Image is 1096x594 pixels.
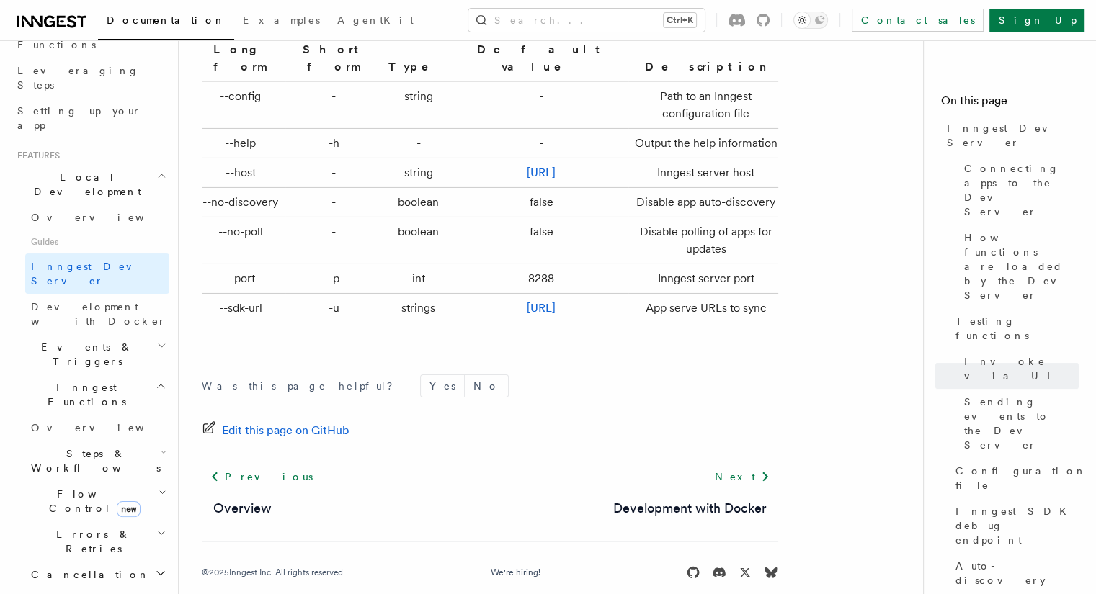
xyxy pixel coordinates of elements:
[455,264,628,293] td: 8288
[25,567,150,582] span: Cancellation
[12,150,60,161] span: Features
[958,225,1079,308] a: How functions are loaded by the Dev Server
[25,441,169,481] button: Steps & Workflows
[213,42,267,73] strong: Long form
[955,559,1079,588] span: Auto-discovery
[527,166,556,179] a: [URL]
[964,161,1079,219] span: Connecting apps to the Dev Server
[421,375,464,397] button: Yes
[628,81,778,128] td: Path to an Inngest configuration file
[12,380,156,409] span: Inngest Functions
[285,217,383,264] td: -
[25,230,169,253] span: Guides
[491,567,540,578] a: We're hiring!
[285,158,383,187] td: -
[329,4,422,39] a: AgentKit
[955,504,1079,547] span: Inngest SDK debug endpoint
[202,217,285,264] td: --no-poll
[202,293,285,323] td: --sdk-url
[285,187,383,217] td: -
[950,553,1079,593] a: Auto-discovery
[98,4,234,40] a: Documentation
[213,498,272,518] a: Overview
[383,128,455,158] td: -
[25,415,169,441] a: Overview
[12,334,169,374] button: Events & Triggers
[958,389,1079,458] a: Sending events to the Dev Server
[25,446,161,475] span: Steps & Workflows
[243,14,320,26] span: Examples
[202,158,285,187] td: --host
[964,230,1079,302] span: How functions are loaded by the Dev Server
[17,65,139,91] span: Leveraging Steps
[955,314,1079,343] span: Testing functions
[202,464,321,490] a: Previous
[455,128,628,158] td: -
[628,217,778,264] td: Disable polling of apps for updates
[31,301,166,327] span: Development with Docker
[25,487,159,516] span: Flow Control
[12,58,169,98] a: Leveraging Steps
[383,158,455,187] td: string
[202,567,345,578] div: © 2025 Inngest Inc. All rights reserved.
[383,264,455,293] td: int
[383,81,455,128] td: string
[628,264,778,293] td: Inngest server port
[964,395,1079,452] span: Sending events to the Dev Server
[285,293,383,323] td: -u
[989,9,1084,32] a: Sign Up
[202,264,285,293] td: --port
[12,170,157,199] span: Local Development
[455,217,628,264] td: false
[628,293,778,323] td: App serve URLs to sync
[793,12,828,29] button: Toggle dark mode
[25,527,156,556] span: Errors & Retries
[383,293,455,323] td: strings
[964,354,1079,383] span: Invoke via UI
[31,212,179,223] span: Overview
[958,156,1079,225] a: Connecting apps to the Dev Server
[955,464,1087,492] span: Configuration file
[527,301,556,315] a: [URL]
[705,464,778,490] a: Next
[285,81,383,128] td: -
[25,204,169,230] a: Overview
[285,128,383,158] td: -h
[664,13,696,27] kbd: Ctrl+K
[645,60,767,73] strong: Description
[202,128,285,158] td: --help
[202,379,403,393] p: Was this page helpful?
[202,81,285,128] td: --config
[12,204,169,334] div: Local Development
[950,308,1079,348] a: Testing functions
[455,81,628,128] td: -
[947,121,1079,150] span: Inngest Dev Server
[202,420,349,441] a: Edit this page on GitHub
[107,14,226,26] span: Documentation
[31,422,179,433] span: Overview
[941,92,1079,115] h4: On this page
[12,374,169,415] button: Inngest Functions
[202,187,285,217] td: --no-discovery
[958,348,1079,389] a: Invoke via UI
[628,187,778,217] td: Disable app auto-discovery
[12,98,169,138] a: Setting up your app
[628,158,778,187] td: Inngest server host
[383,217,455,264] td: boolean
[852,9,984,32] a: Contact sales
[285,264,383,293] td: -p
[17,105,141,131] span: Setting up your app
[25,481,169,521] button: Flow Controlnew
[941,115,1079,156] a: Inngest Dev Server
[628,128,778,158] td: Output the help information
[388,60,449,73] strong: Type
[477,42,606,73] strong: Default value
[468,9,705,32] button: Search...Ctrl+K
[303,42,365,73] strong: Short form
[12,164,169,204] button: Local Development
[117,501,141,517] span: new
[25,562,169,588] button: Cancellation
[25,521,169,562] button: Errors & Retries
[383,187,455,217] td: boolean
[613,498,767,518] a: Development with Docker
